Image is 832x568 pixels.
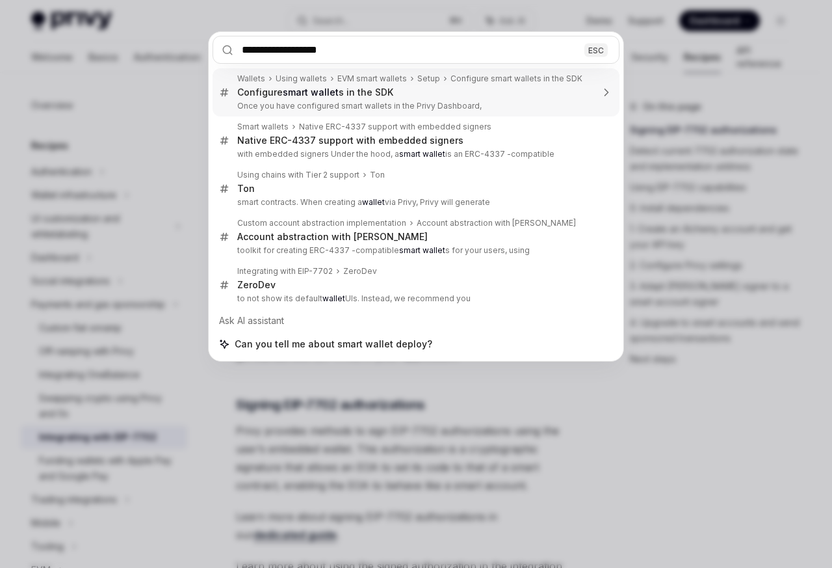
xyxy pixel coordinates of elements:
div: Smart wallets [237,122,289,132]
p: smart contracts. When creating a via Privy, Privy will generate [237,197,592,208]
div: EVM smart wallets [337,74,407,84]
div: Native ERC-4337 support with embedded signers [299,122,491,132]
div: Setup [417,74,440,84]
p: with embedded signers Under the hood, a is an ERC-4337 -compatible [237,149,592,159]
div: Custom account abstraction implementation [237,218,406,228]
div: Ton [237,183,255,195]
b: smart wallet [283,87,339,98]
div: Native ERC-4337 support with embedded signers [237,135,463,146]
div: Configure smart wallets in the SDK [450,74,582,84]
div: Using wallets [276,74,327,84]
div: ZeroDev [237,279,276,291]
div: Configure s in the SDK [237,87,393,98]
p: to not show its default UIs. Instead, we recommend you [237,293,592,304]
b: smart wallet [399,245,445,255]
p: toolkit for creating ERC-4337 -compatible s for your users, using [237,245,592,256]
b: smart wallet [399,149,445,159]
p: Once you have configured smart wallets in the Privy Dashboard, [237,101,592,111]
div: Ton [370,170,385,180]
div: Ask AI assistant [213,309,619,332]
div: ESC [584,43,608,57]
b: wallet [362,197,385,207]
div: Integrating with EIP-7702 [237,266,333,277]
div: Account abstraction with [PERSON_NAME] [417,218,576,228]
div: Using chains with Tier 2 support [237,170,359,180]
b: wallet [322,293,345,303]
div: Wallets [237,74,265,84]
div: Account abstraction with [PERSON_NAME] [237,231,428,243]
span: Can you tell me about smart wallet deploy? [235,338,432,351]
div: ZeroDev [343,266,377,277]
